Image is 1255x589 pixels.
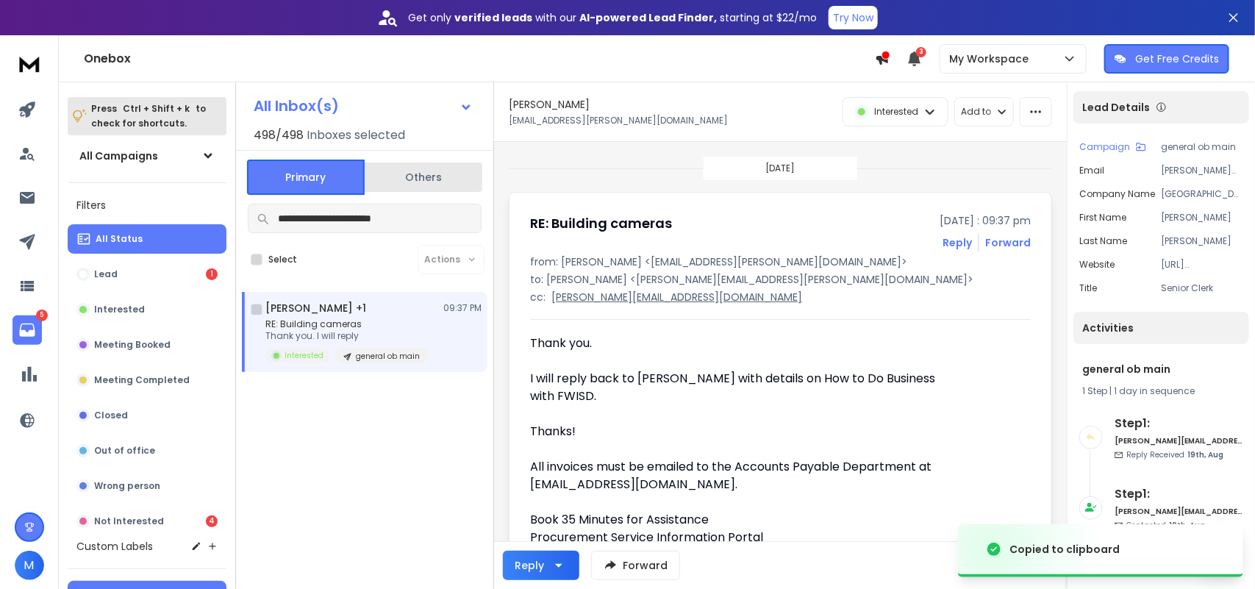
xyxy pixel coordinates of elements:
h1: general ob main [1082,362,1240,376]
p: to: [PERSON_NAME] <[PERSON_NAME][EMAIL_ADDRESS][PERSON_NAME][DOMAIN_NAME]> [530,272,1031,287]
p: Email [1079,165,1104,176]
p: Meeting Booked [94,339,171,351]
p: Interested [874,106,918,118]
strong: AI-powered Lead Finder, [579,10,717,25]
p: Reply Received [1126,449,1223,460]
p: First Name [1079,212,1126,224]
button: Forward [591,551,680,580]
h1: RE: Building cameras [530,213,672,234]
button: Reply [503,551,579,580]
button: Campaign [1079,141,1146,153]
button: Meeting Completed [68,365,226,395]
p: Try Now [833,10,873,25]
p: Add to [961,106,991,118]
p: title [1079,282,1097,294]
div: Copied to clipboard [1009,542,1120,557]
p: [PERSON_NAME] [1161,235,1243,247]
p: [PERSON_NAME] [1161,212,1243,224]
button: Primary [247,160,365,195]
div: Reply [515,558,544,573]
p: Company Name [1079,188,1155,200]
p: Lead Details [1082,100,1150,115]
h3: Inboxes selected [307,126,405,144]
h3: Custom Labels [76,539,153,554]
p: general ob main [356,351,420,362]
button: Closed [68,401,226,430]
label: Select [268,254,297,265]
strong: verified leads [454,10,532,25]
button: Get Free Credits [1104,44,1229,74]
p: Get only with our starting at $22/mo [408,10,817,25]
span: 1 Step [1082,385,1107,397]
button: Reply [943,235,972,250]
p: [GEOGRAPHIC_DATA] INDEPENDENT SCH DISTRICT [1161,188,1243,200]
p: Press to check for shortcuts. [91,101,206,131]
button: All Inbox(s) [242,91,485,121]
p: [DATE] : 09:37 pm [940,213,1031,228]
button: M [15,551,44,580]
button: Meeting Booked [68,330,226,360]
span: Ctrl + Shift + k [121,100,192,117]
p: [EMAIL_ADDRESS][PERSON_NAME][DOMAIN_NAME] [509,115,728,126]
h6: Step 1 : [1115,415,1243,432]
p: [URL][DOMAIN_NAME] [1161,259,1243,271]
button: All Campaigns [68,141,226,171]
p: Interested [285,350,323,361]
button: All Status [68,224,226,254]
p: Last Name [1079,235,1127,247]
p: Thank you. I will reply [265,330,429,342]
p: Senior Clerk [1161,282,1243,294]
h1: [PERSON_NAME] +1 [265,301,366,315]
h3: Filters [68,195,226,215]
p: Get Free Credits [1135,51,1219,66]
button: Others [365,161,482,193]
p: [DATE] [766,163,795,174]
h1: Onebox [84,50,875,68]
p: 5 [36,310,48,321]
p: Interested [94,304,145,315]
h6: Step 1 : [1115,485,1243,503]
p: Wrong person [94,480,160,492]
a: 5 [12,315,42,345]
div: 1 [206,268,218,280]
p: 09:37 PM [443,302,482,314]
button: Wrong person [68,471,226,501]
button: Not Interested4 [68,507,226,536]
div: Forward [985,235,1031,250]
h1: All Campaigns [79,149,158,163]
p: Closed [94,410,128,421]
p: Out of office [94,445,155,457]
p: Lead [94,268,118,280]
img: logo [15,50,44,77]
p: All Status [96,233,143,245]
h1: All Inbox(s) [254,99,339,113]
p: from: [PERSON_NAME] <[EMAIL_ADDRESS][PERSON_NAME][DOMAIN_NAME]> [530,254,1031,269]
span: 19th, Aug [1187,449,1223,460]
div: | [1082,385,1240,397]
button: Interested [68,295,226,324]
p: general ob main [1161,141,1243,153]
p: Not Interested [94,515,164,527]
p: [PERSON_NAME][EMAIL_ADDRESS][PERSON_NAME][DOMAIN_NAME] [1161,165,1243,176]
button: Try Now [829,6,878,29]
button: Out of office [68,436,226,465]
span: 498 / 498 [254,126,304,144]
p: cc: [530,290,546,304]
span: 1 day in sequence [1114,385,1195,397]
button: Lead1 [68,260,226,289]
p: My Workspace [949,51,1034,66]
p: Meeting Completed [94,374,190,386]
h1: [PERSON_NAME] [509,97,590,112]
p: website [1079,259,1115,271]
p: RE: Building cameras [265,318,429,330]
div: Activities [1073,312,1249,344]
h6: [PERSON_NAME][EMAIL_ADDRESS][DOMAIN_NAME] [1115,435,1243,446]
p: Campaign [1079,141,1130,153]
h6: [PERSON_NAME][EMAIL_ADDRESS][DOMAIN_NAME] [1115,506,1243,517]
div: 4 [206,515,218,527]
span: 3 [916,47,926,57]
p: [PERSON_NAME][EMAIL_ADDRESS][DOMAIN_NAME] [551,290,802,304]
